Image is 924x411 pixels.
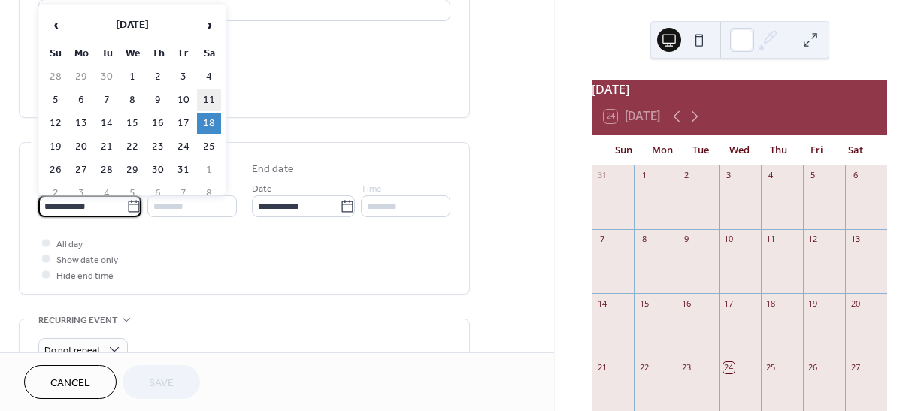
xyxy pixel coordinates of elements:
[638,234,650,245] div: 8
[638,362,650,373] div: 22
[146,43,170,65] th: Th
[120,136,144,158] td: 22
[146,66,170,88] td: 2
[171,159,195,181] td: 31
[146,113,170,134] td: 16
[56,252,118,268] span: Show date only
[120,159,144,181] td: 29
[69,9,195,41] th: [DATE]
[681,298,692,309] div: 16
[252,162,294,177] div: End date
[171,113,195,134] td: 17
[638,170,650,181] div: 1
[44,43,68,65] th: Su
[50,376,90,391] span: Cancel
[765,170,777,181] div: 4
[723,234,735,245] div: 10
[56,268,114,284] span: Hide end time
[171,66,195,88] td: 3
[95,183,119,204] td: 4
[95,159,119,181] td: 28
[836,135,875,165] div: Sat
[171,183,195,204] td: 7
[720,135,759,165] div: Wed
[69,136,93,158] td: 20
[120,43,144,65] th: We
[147,181,168,197] span: Time
[171,89,195,111] td: 10
[44,113,68,134] td: 12
[69,159,93,181] td: 27
[596,170,607,181] div: 31
[171,43,195,65] th: Fr
[197,66,221,88] td: 4
[44,342,101,359] span: Do not repeat
[69,113,93,134] td: 13
[197,136,221,158] td: 25
[596,234,607,245] div: 7
[643,135,682,165] div: Mon
[197,43,221,65] th: Sa
[759,135,798,165] div: Thu
[592,80,887,98] div: [DATE]
[44,136,68,158] td: 19
[198,10,220,40] span: ›
[95,136,119,158] td: 21
[146,183,170,204] td: 6
[44,159,68,181] td: 26
[120,113,144,134] td: 15
[850,362,861,373] div: 27
[69,89,93,111] td: 6
[197,89,221,111] td: 11
[171,136,195,158] td: 24
[38,313,118,328] span: Recurring event
[681,170,692,181] div: 2
[95,43,119,65] th: Tu
[850,298,861,309] div: 20
[44,89,68,111] td: 5
[146,159,170,181] td: 30
[44,10,67,40] span: ‹
[798,135,837,165] div: Fri
[120,183,144,204] td: 5
[120,89,144,111] td: 8
[146,136,170,158] td: 23
[120,66,144,88] td: 1
[44,183,68,204] td: 2
[638,298,650,309] div: 15
[69,66,93,88] td: 29
[765,234,777,245] div: 11
[723,298,735,309] div: 17
[95,113,119,134] td: 14
[850,170,861,181] div: 6
[56,237,83,252] span: All day
[850,234,861,245] div: 13
[69,43,93,65] th: Mo
[604,135,643,165] div: Sun
[197,113,221,134] td: 18
[807,362,819,373] div: 26
[95,89,119,111] td: 7
[723,362,735,373] div: 24
[807,170,819,181] div: 5
[681,135,720,165] div: Tue
[765,298,777,309] div: 18
[44,66,68,88] td: 28
[69,183,93,204] td: 3
[681,362,692,373] div: 23
[252,181,272,197] span: Date
[681,234,692,245] div: 9
[197,183,221,204] td: 8
[765,362,777,373] div: 25
[146,89,170,111] td: 9
[361,181,382,197] span: Time
[807,298,819,309] div: 19
[24,365,117,399] button: Cancel
[95,66,119,88] td: 30
[596,362,607,373] div: 21
[596,298,607,309] div: 14
[723,170,735,181] div: 3
[197,159,221,181] td: 1
[807,234,819,245] div: 12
